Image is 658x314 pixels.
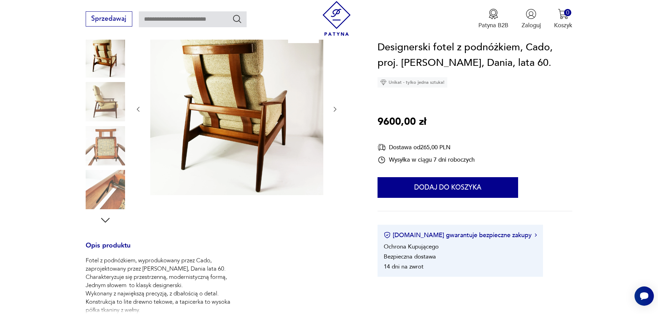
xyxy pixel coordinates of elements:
[150,22,323,195] img: Zdjęcie produktu Designerski fotel z podnóżkiem, Cado, proj. Arne Vodder, Dania, lata 60.
[384,263,423,271] li: 14 dni na zwrot
[522,9,541,29] button: Zaloguj
[384,232,391,239] img: Ikona certyfikatu
[558,9,569,19] img: Ikona koszyka
[378,156,475,164] div: Wysyłka w ciągu 7 dni roboczych
[535,234,537,237] img: Ikona strzałki w prawo
[384,231,537,240] button: [DOMAIN_NAME] gwarantuje bezpieczne zakupy
[86,126,125,165] img: Zdjęcie produktu Designerski fotel z podnóżkiem, Cado, proj. Arne Vodder, Dania, lata 60.
[378,143,386,152] img: Ikona dostawy
[478,9,508,29] a: Ikona medaluPatyna B2B
[554,9,572,29] button: 0Koszyk
[478,9,508,29] button: Patyna B2B
[522,21,541,29] p: Zaloguj
[86,170,125,209] img: Zdjęcie produktu Designerski fotel z podnóżkiem, Cado, proj. Arne Vodder, Dania, lata 60.
[554,21,572,29] p: Koszyk
[232,14,242,24] button: Szukaj
[86,11,132,27] button: Sprzedawaj
[378,143,475,152] div: Dostawa od 265,00 PLN
[378,77,447,88] div: Unikat - tylko jedna sztuka!
[319,1,354,36] img: Patyna - sklep z meblami i dekoracjami vintage
[378,40,572,71] h1: Designerski fotel z podnóżkiem, Cado, proj. [PERSON_NAME], Dania, lata 60.
[378,177,518,198] button: Dodaj do koszyka
[526,9,536,19] img: Ikonka użytkownika
[635,286,654,306] iframe: Smartsupp widget button
[488,9,499,19] img: Ikona medalu
[86,82,125,121] img: Zdjęcie produktu Designerski fotel z podnóżkiem, Cado, proj. Arne Vodder, Dania, lata 60.
[86,243,358,257] h3: Opis produktu
[378,114,426,130] p: 9600,00 zł
[384,253,436,261] li: Bezpieczna dostawa
[478,21,508,29] p: Patyna B2B
[384,243,439,251] li: Ochrona Kupującego
[86,17,132,22] a: Sprzedawaj
[564,9,571,16] div: 0
[380,79,387,85] img: Ikona diamentu
[86,38,125,78] img: Zdjęcie produktu Designerski fotel z podnóżkiem, Cado, proj. Arne Vodder, Dania, lata 60.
